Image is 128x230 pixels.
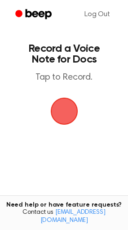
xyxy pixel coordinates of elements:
a: [EMAIL_ADDRESS][DOMAIN_NAME] [40,209,106,224]
button: Beep Logo [51,98,78,125]
h1: Record a Voice Note for Docs [16,43,112,65]
a: Log Out [75,4,119,25]
p: Tap to Record. [16,72,112,83]
span: Contact us [5,209,123,225]
a: Beep [9,6,60,23]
